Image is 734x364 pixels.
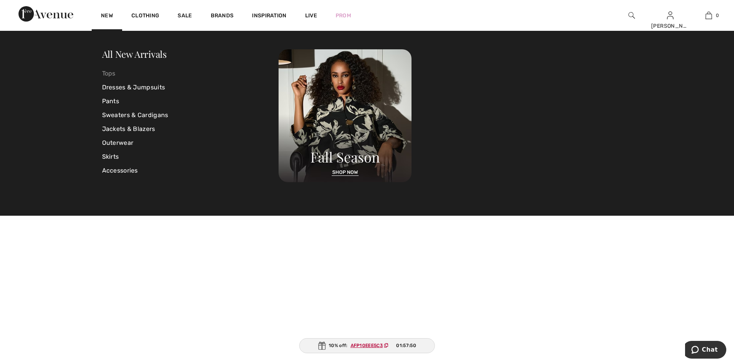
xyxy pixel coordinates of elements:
div: [PERSON_NAME] [651,22,689,30]
div: 10% off: [299,338,435,353]
a: Tops [102,67,279,81]
a: 0 [690,11,727,20]
a: Jackets & Blazers [102,122,279,136]
a: Accessories [102,164,279,178]
a: Brands [211,12,234,20]
span: Inspiration [252,12,286,20]
a: Outerwear [102,136,279,150]
a: Skirts [102,150,279,164]
img: Gift.svg [318,342,326,350]
a: Sale [178,12,192,20]
span: 01:57:50 [396,342,416,349]
span: 0 [716,12,719,19]
img: My Info [667,11,674,20]
ins: AFP10EEE5C3 [351,343,383,348]
a: Live [305,12,317,20]
a: Sign In [667,12,674,19]
img: My Bag [705,11,712,20]
a: Dresses & Jumpsuits [102,81,279,94]
a: Clothing [131,12,159,20]
a: Pants [102,94,279,108]
a: Sweaters & Cardigans [102,108,279,122]
a: New [101,12,113,20]
img: search the website [628,11,635,20]
a: Prom [336,12,351,20]
iframe: Opens a widget where you can chat to one of our agents [685,341,726,360]
img: 250825120107_a8d8ca038cac6.jpg [279,49,412,182]
img: 1ère Avenue [18,6,73,22]
a: All New Arrivals [102,48,167,60]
